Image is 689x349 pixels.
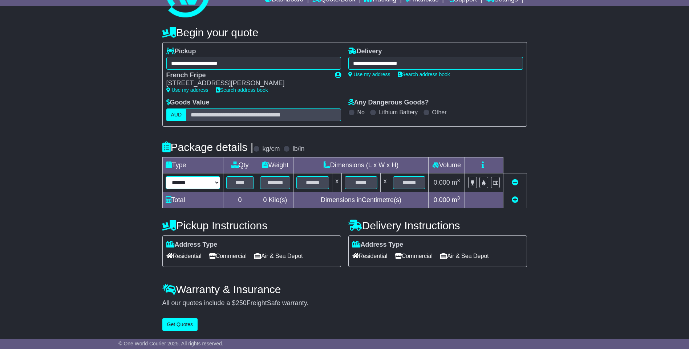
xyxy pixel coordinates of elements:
[162,219,341,231] h4: Pickup Instructions
[216,87,268,93] a: Search address book
[166,108,187,121] label: AUD
[348,219,527,231] h4: Delivery Instructions
[512,179,518,186] a: Remove this item
[380,173,390,192] td: x
[434,196,450,204] span: 0.000
[293,157,429,173] td: Dimensions (L x W x H)
[352,241,404,249] label: Address Type
[162,192,223,208] td: Total
[263,196,267,204] span: 0
[292,145,304,153] label: lb/in
[236,299,247,307] span: 250
[257,157,293,173] td: Weight
[348,48,382,56] label: Delivery
[352,250,388,262] span: Residential
[166,87,208,93] a: Use my address
[166,241,218,249] label: Address Type
[254,250,303,262] span: Air & Sea Depot
[457,195,460,201] sup: 3
[166,250,202,262] span: Residential
[162,299,527,307] div: All our quotes include a $ FreightSafe warranty.
[452,196,460,204] span: m
[398,71,450,77] a: Search address book
[162,26,527,38] h4: Begin your quote
[357,109,365,116] label: No
[512,196,518,204] a: Add new item
[162,141,254,153] h4: Package details |
[332,173,342,192] td: x
[162,157,223,173] td: Type
[348,71,390,77] a: Use my address
[348,99,429,107] label: Any Dangerous Goods?
[257,192,293,208] td: Kilo(s)
[166,48,196,56] label: Pickup
[395,250,433,262] span: Commercial
[440,250,489,262] span: Air & Sea Depot
[223,157,257,173] td: Qty
[262,145,280,153] label: kg/cm
[162,283,527,295] h4: Warranty & Insurance
[452,179,460,186] span: m
[209,250,247,262] span: Commercial
[166,71,328,79] div: French Fripe
[429,157,465,173] td: Volume
[434,179,450,186] span: 0.000
[166,99,210,107] label: Goods Value
[457,178,460,183] sup: 3
[118,341,223,346] span: © One World Courier 2025. All rights reserved.
[166,79,328,87] div: [STREET_ADDRESS][PERSON_NAME]
[379,109,418,116] label: Lithium Battery
[432,109,447,116] label: Other
[293,192,429,208] td: Dimensions in Centimetre(s)
[162,318,198,331] button: Get Quotes
[223,192,257,208] td: 0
